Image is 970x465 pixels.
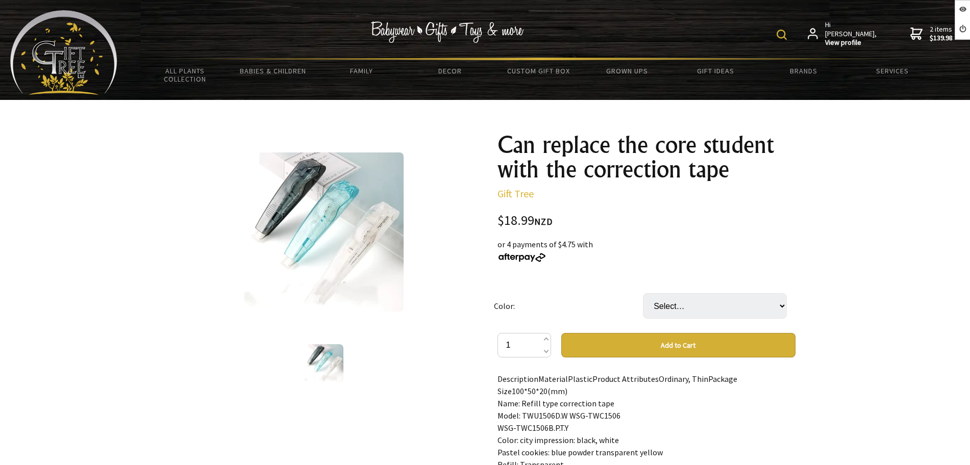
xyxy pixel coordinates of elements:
[370,21,524,43] img: Babywear - Gifts - Toys & more
[825,20,878,47] span: Hi [PERSON_NAME],
[244,152,404,312] img: Can replace the core student with the correction tape
[141,60,229,90] a: All Plants Collection
[808,20,878,47] a: Hi [PERSON_NAME],View profile
[406,60,494,82] a: Decor
[498,187,534,200] a: Gift Tree
[930,24,953,43] span: 2 items
[498,133,795,182] h1: Can replace the core student with the correction tape
[910,20,953,47] a: 2 items$139.98
[10,10,117,95] img: Babyware - Gifts - Toys and more...
[498,214,795,228] div: $18.99
[561,333,795,357] button: Add to Cart
[317,60,406,82] a: Family
[498,238,795,263] div: or 4 payments of $4.75 with
[777,30,787,40] img: product search
[494,279,643,333] td: Color:
[930,34,953,43] strong: $139.98
[305,344,343,383] img: Can replace the core student with the correction tape
[825,38,878,47] strong: View profile
[760,60,848,82] a: Brands
[494,60,583,82] a: Custom Gift Box
[583,60,671,82] a: Grown Ups
[534,216,553,227] span: NZD
[498,253,546,262] img: Afterpay
[848,60,936,82] a: Services
[671,60,759,82] a: Gift Ideas
[229,60,317,82] a: Babies & Children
